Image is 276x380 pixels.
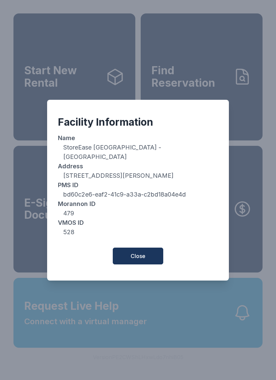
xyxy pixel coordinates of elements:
[58,171,218,180] dd: [STREET_ADDRESS][PERSON_NAME]
[58,190,218,199] dd: bd60c2e6-eaf2-41c9-a33a-c2bd18a04e4d
[131,252,145,260] span: Close
[58,116,218,128] div: Facility Information
[58,133,218,143] dt: Name
[58,218,218,227] dt: VMOS ID
[58,143,218,162] dd: StoreEase [GEOGRAPHIC_DATA] - [GEOGRAPHIC_DATA]
[58,199,218,209] dt: Morannon ID
[58,162,218,171] dt: Address
[58,227,218,237] dd: 528
[58,209,218,218] dd: 479
[58,180,218,190] dt: PMS ID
